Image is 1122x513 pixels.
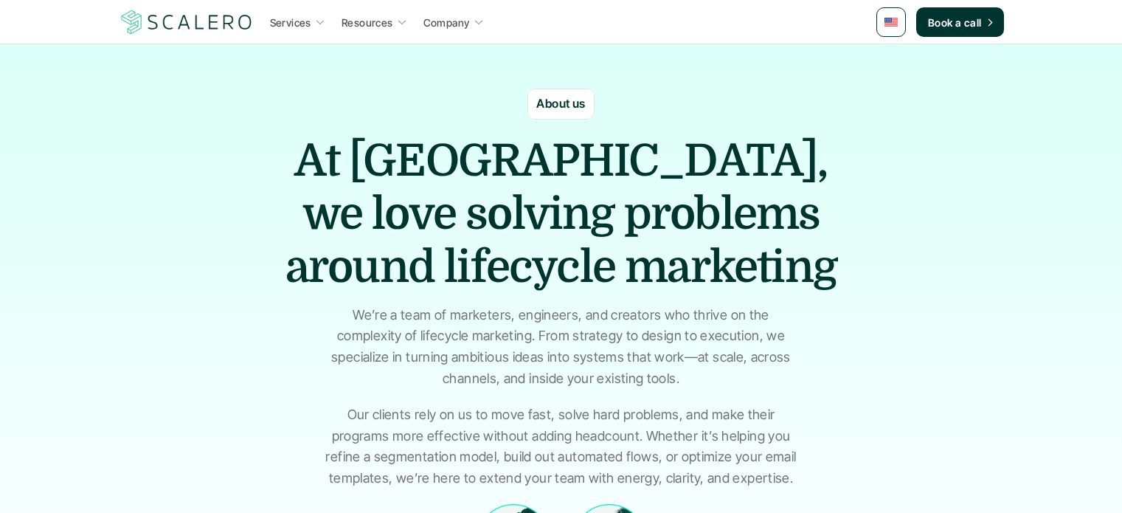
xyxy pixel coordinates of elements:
[322,305,801,390] p: We’re a team of marketers, engineers, and creators who thrive on the complexity of lifecycle mark...
[322,404,801,489] p: Our clients rely on us to move fast, solve hard problems, and make their programs more effective ...
[119,9,254,35] a: Scalero company logo
[916,7,1004,37] a: Book a call
[423,15,470,30] p: Company
[270,15,311,30] p: Services
[266,134,856,294] h1: At [GEOGRAPHIC_DATA], we love solving problems around lifecycle marketing
[119,8,254,36] img: Scalero company logo
[342,15,393,30] p: Resources
[928,15,982,30] p: Book a call
[536,94,586,114] p: About us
